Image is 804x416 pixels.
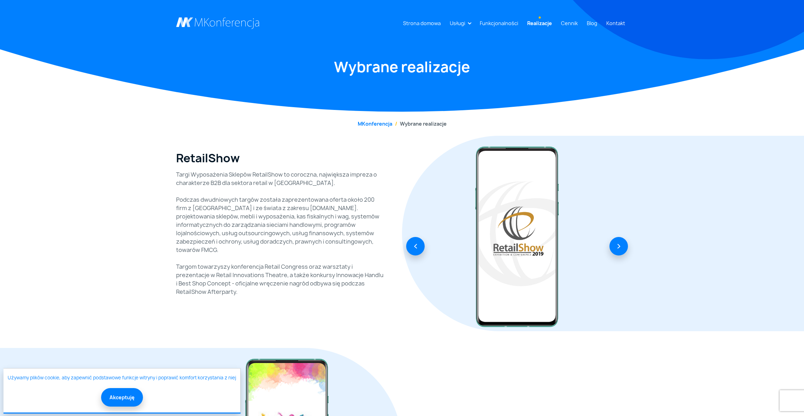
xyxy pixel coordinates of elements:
[447,17,468,30] a: Usługi
[400,17,443,30] a: Strona domowa
[584,17,600,30] a: Blog
[176,170,385,296] p: Targi Wyposażenia Sklepów RetailShow to coroczna, największa impreza o charakterze B2B dla sektor...
[176,120,628,127] nav: breadcrumb
[392,120,447,127] li: Wybrane realizacje
[558,17,581,30] a: Cennik
[358,120,392,127] a: MKonferencja
[524,17,555,30] a: Realizacje
[101,388,143,407] button: Akceptuję
[8,374,236,381] a: Używamy plików cookie, aby zapewnić podstawowe funkcje witryny i poprawić komfort korzystania z niej
[176,151,240,165] h2: RetailShow
[471,143,563,331] img: RetailShow
[176,58,628,76] h1: Wybrane realizacje
[477,17,521,30] a: Funkcjonalności
[604,17,628,30] a: Kontakt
